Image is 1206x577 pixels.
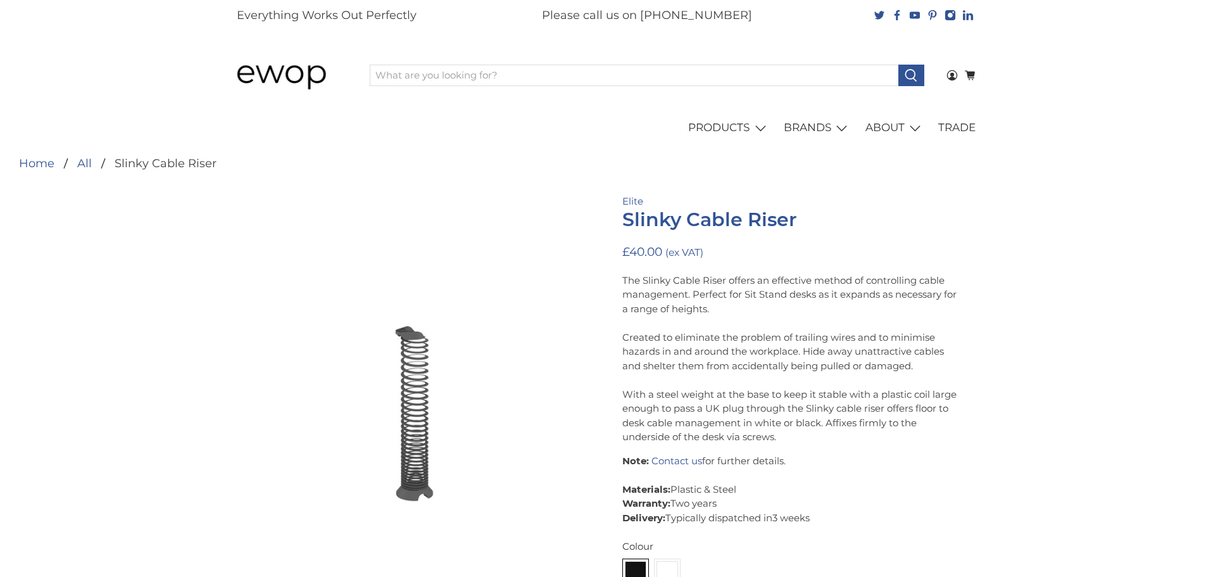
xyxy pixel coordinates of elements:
strong: Note: [622,455,649,467]
div: Colour [622,540,964,554]
nav: breadcrumbs [19,158,217,169]
a: Elite [622,195,643,207]
strong: Warranty: [622,497,670,509]
nav: main navigation [223,110,983,146]
span: £40.00 [622,244,662,259]
strong: Materials: [622,483,670,495]
small: (ex VAT) [665,246,703,258]
a: Home [19,158,54,169]
span: for further details. [702,455,786,467]
p: The Slinky Cable Riser offers an effective method of controlling cable management. Perfect for Si... [622,274,964,445]
input: What are you looking for? [370,65,899,86]
strong: Delivery: [622,512,665,524]
a: TRADE [931,110,983,146]
h1: Slinky Cable Riser [622,209,964,231]
span: Typically dispatched in [665,512,772,524]
p: Everything Works Out Perfectly [237,7,417,24]
a: Contact us [651,455,702,467]
a: PRODUCTS [681,110,777,146]
a: Elite Office Black Slinky Cable Riser [242,194,584,536]
a: ABOUT [858,110,931,146]
a: BRANDS [777,110,858,146]
a: All [77,158,92,169]
p: Please call us on [PHONE_NUMBER] [542,7,752,24]
p: Plastic & Steel Two years 3 weeks [622,454,964,526]
li: Slinky Cable Riser [92,158,217,169]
